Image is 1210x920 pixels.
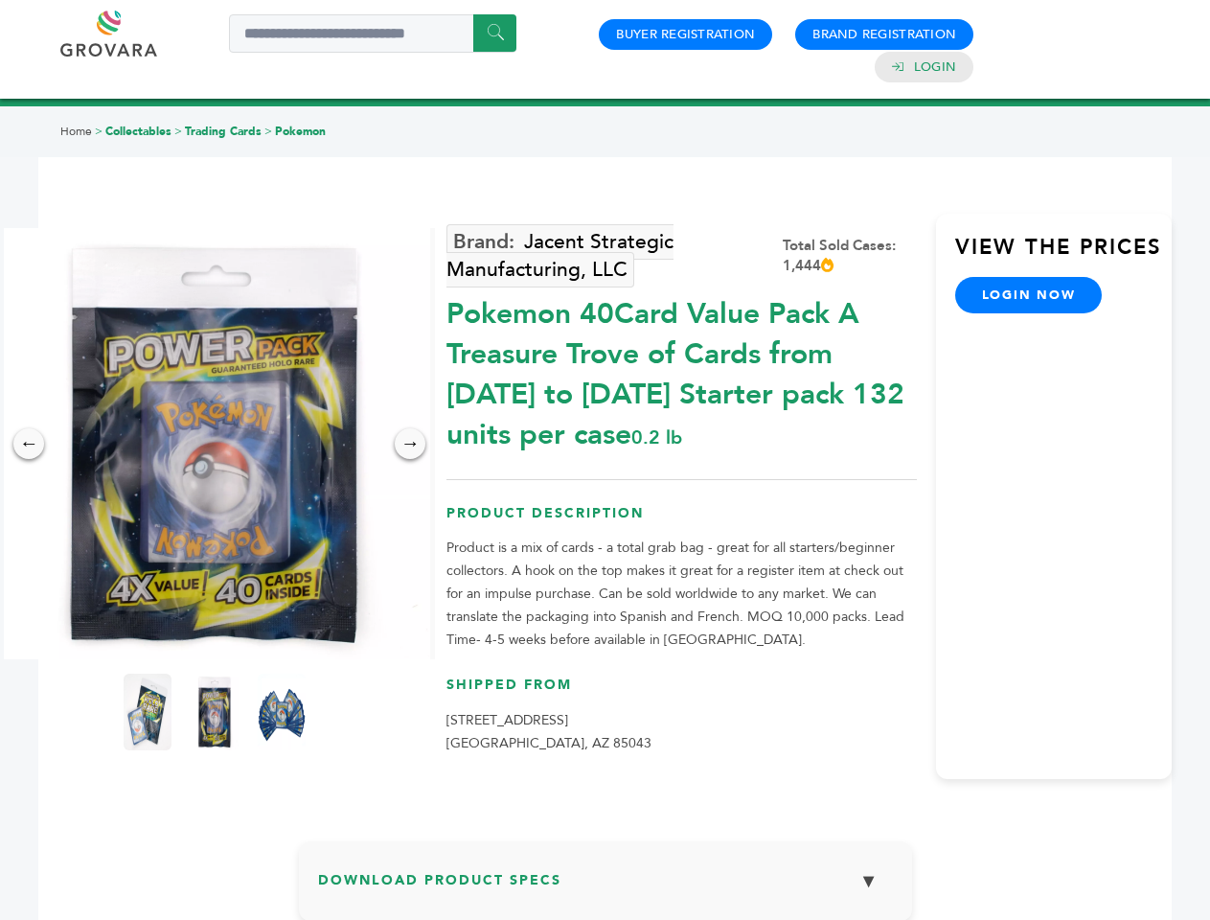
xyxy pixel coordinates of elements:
img: Pokemon 40-Card Value Pack – A Treasure Trove of Cards from 1996 to 2024 - Starter pack! 132 unit... [124,674,171,750]
div: → [395,428,425,459]
button: ▼ [845,861,893,902]
p: Product is a mix of cards - a total grab bag - great for all starters/beginner collectors. A hook... [446,537,917,652]
span: > [95,124,103,139]
a: Login [914,58,956,76]
p: [STREET_ADDRESS] [GEOGRAPHIC_DATA], AZ 85043 [446,709,917,755]
h3: View the Prices [955,233,1172,277]
img: Pokemon 40-Card Value Pack – A Treasure Trove of Cards from 1996 to 2024 - Starter pack! 132 unit... [258,674,306,750]
span: > [264,124,272,139]
a: Collectables [105,124,171,139]
a: Jacent Strategic Manufacturing, LLC [446,224,673,287]
a: Buyer Registration [616,26,755,43]
img: Pokemon 40-Card Value Pack – A Treasure Trove of Cards from 1996 to 2024 - Starter pack! 132 unit... [191,674,239,750]
a: Brand Registration [812,26,956,43]
div: ← [13,428,44,459]
span: 0.2 lb [631,425,682,450]
a: Pokemon [275,124,326,139]
a: Home [60,124,92,139]
div: Pokemon 40Card Value Pack A Treasure Trove of Cards from [DATE] to [DATE] Starter pack 132 units ... [446,285,917,455]
input: Search a product or brand... [229,14,516,53]
span: > [174,124,182,139]
a: login now [955,277,1103,313]
a: Trading Cards [185,124,262,139]
h3: Product Description [446,504,917,538]
h3: Shipped From [446,676,917,709]
h3: Download Product Specs [318,861,893,916]
div: Total Sold Cases: 1,444 [783,236,917,276]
